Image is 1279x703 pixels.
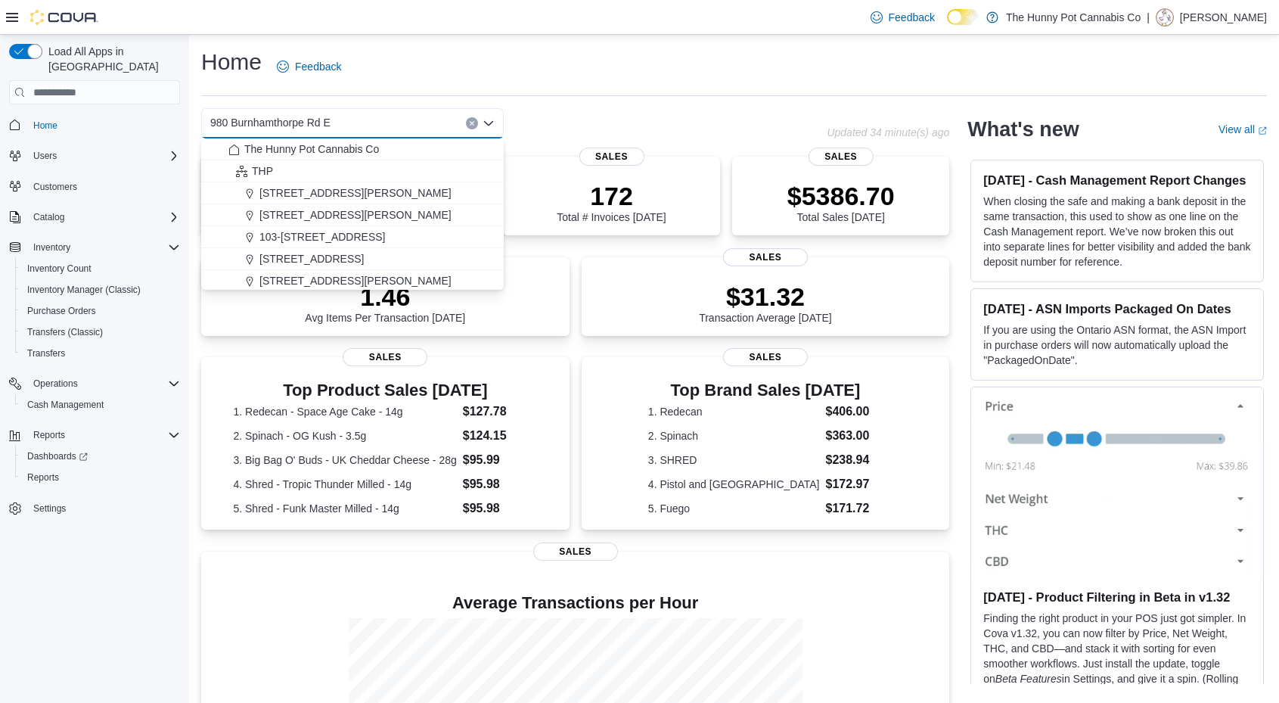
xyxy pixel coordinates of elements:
span: [STREET_ADDRESS][PERSON_NAME] [259,207,452,222]
em: Beta Features [995,673,1062,685]
dd: $238.94 [826,451,883,469]
span: Sales [723,248,808,266]
button: [STREET_ADDRESS][PERSON_NAME] [201,270,504,292]
button: Cash Management [15,394,186,415]
h3: Top Product Sales [DATE] [233,381,537,400]
button: Inventory Count [15,258,186,279]
button: Purchase Orders [15,300,186,322]
a: Cash Management [21,396,110,414]
a: Feedback [271,51,347,82]
span: Dashboards [21,447,180,465]
span: The Hunny Pot Cannabis Co [244,142,379,157]
h4: Average Transactions per Hour [213,594,937,612]
p: When closing the safe and making a bank deposit in the same transaction, this used to show as one... [983,194,1251,269]
span: Sales [343,348,427,366]
dd: $95.99 [463,451,537,469]
dd: $406.00 [826,403,883,421]
span: THP [252,163,273,179]
span: Feedback [295,59,341,74]
span: Inventory Count [27,263,92,275]
dd: $172.97 [826,475,883,493]
dd: $95.98 [463,499,537,518]
dt: 1. Redecan - Space Age Cake - 14g [233,404,456,419]
dd: $363.00 [826,427,883,445]
span: Reports [21,468,180,487]
button: Reports [27,426,71,444]
span: Purchase Orders [27,305,96,317]
input: Dark Mode [947,9,979,25]
button: Inventory [27,238,76,257]
span: 980 Burnhamthorpe Rd E [210,114,331,132]
span: Sales [723,348,808,366]
span: Customers [33,181,77,193]
span: Purchase Orders [21,302,180,320]
button: [STREET_ADDRESS][PERSON_NAME] [201,182,504,204]
span: Load All Apps in [GEOGRAPHIC_DATA] [42,44,180,74]
button: Inventory Manager (Classic) [15,279,186,300]
h1: Home [201,47,262,77]
a: View allExternal link [1218,123,1267,135]
dd: $124.15 [463,427,537,445]
a: Dashboards [15,446,186,467]
p: 1.46 [305,282,465,312]
div: Dillon Marquez [1156,8,1174,26]
p: $5386.70 [787,181,895,211]
button: Settings [3,497,186,519]
span: Catalog [27,208,180,226]
span: Inventory Manager (Classic) [21,281,180,299]
span: Transfers [21,344,180,362]
p: If you are using the Ontario ASN format, the ASN Import in purchase orders will now automatically... [983,322,1251,368]
a: Transfers [21,344,71,362]
h2: What's new [967,117,1079,142]
p: Finding the right product in your POS just got simpler. In Cova v1.32, you can now filter by Pric... [983,611,1251,701]
span: Users [33,150,57,162]
a: Reports [21,468,65,487]
span: Inventory Manager (Classic) [27,284,141,296]
button: [STREET_ADDRESS][PERSON_NAME] [201,204,504,226]
span: Reports [27,471,59,484]
span: Inventory [27,238,180,257]
nav: Complex example [9,107,180,558]
button: THP [201,160,504,182]
h3: Top Brand Sales [DATE] [648,381,883,400]
button: [STREET_ADDRESS] [201,248,504,270]
dt: 3. SHRED [648,453,820,468]
a: Settings [27,499,72,518]
h3: [DATE] - ASN Imports Packaged On Dates [983,301,1251,316]
span: Customers [27,177,180,196]
span: Home [27,115,180,134]
button: Operations [27,375,84,393]
a: Inventory Manager (Classic) [21,281,147,299]
h3: [DATE] - Cash Management Report Changes [983,173,1251,188]
button: Users [27,147,63,165]
dt: 4. Shred - Tropic Thunder Milled - 14g [233,477,456,492]
div: Total # Invoices [DATE] [557,181,666,223]
span: Users [27,147,180,165]
p: [PERSON_NAME] [1180,8,1267,26]
span: 103-[STREET_ADDRESS] [259,229,386,244]
button: Inventory [3,237,186,258]
span: Cash Management [21,396,180,414]
div: Total Sales [DATE] [787,181,895,223]
a: Feedback [865,2,941,33]
dt: 1. Redecan [648,404,820,419]
dd: $171.72 [826,499,883,518]
span: [STREET_ADDRESS][PERSON_NAME] [259,273,452,288]
span: Sales [809,148,874,166]
button: Operations [3,373,186,394]
a: Purchase Orders [21,302,102,320]
img: Cova [30,10,98,25]
p: 172 [557,181,666,211]
button: The Hunny Pot Cannabis Co [201,138,504,160]
span: Settings [33,502,66,515]
p: $31.32 [699,282,832,312]
button: Clear input [466,117,478,129]
svg: External link [1258,126,1267,135]
button: 103-[STREET_ADDRESS] [201,226,504,248]
span: Reports [27,426,180,444]
button: Catalog [3,207,186,228]
button: Close list of options [483,117,495,129]
span: Dark Mode [947,25,948,26]
span: Transfers [27,347,65,359]
span: Sales [533,543,618,561]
